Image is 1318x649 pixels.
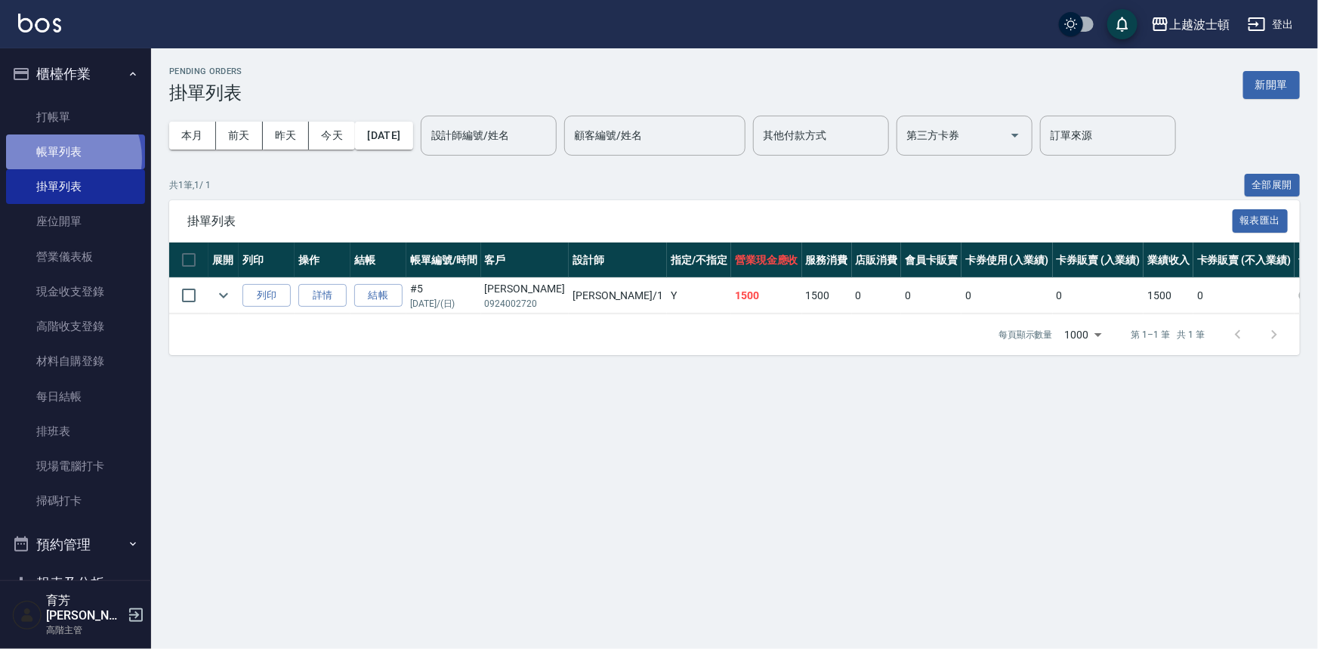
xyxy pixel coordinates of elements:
a: 排班表 [6,414,145,449]
th: 操作 [295,243,350,278]
th: 展開 [208,243,239,278]
button: 昨天 [263,122,310,150]
td: # 5 [406,278,481,314]
button: 報表及分析 [6,564,145,603]
th: 客戶 [481,243,569,278]
button: [DATE] [355,122,412,150]
th: 營業現金應收 [731,243,802,278]
div: 1000 [1059,314,1107,355]
button: 列印 [242,284,291,308]
button: expand row [212,284,235,307]
p: 共 1 筆, 1 / 1 [169,178,211,192]
h3: 掛單列表 [169,82,242,104]
a: 打帳單 [6,100,145,134]
th: 帳單編號/時間 [406,243,481,278]
td: 0 [961,278,1053,314]
a: 現金收支登錄 [6,274,145,309]
button: 櫃檯作業 [6,54,145,94]
th: 卡券使用 (入業績) [961,243,1053,278]
th: 業績收入 [1144,243,1193,278]
button: 結帳 [354,284,403,308]
td: 1500 [802,278,852,314]
td: 0 [1053,278,1144,314]
button: 本月 [169,122,216,150]
h2: Pending Orders [169,66,242,76]
th: 設計師 [569,243,667,278]
p: [DATE] / (日) [410,297,477,311]
p: 第 1–1 筆 共 1 筆 [1131,328,1205,341]
span: 掛單列表 [187,214,1233,229]
button: save [1107,9,1137,39]
th: 卡券販賣 (入業績) [1053,243,1144,278]
a: 營業儀表板 [6,240,145,274]
a: 材料自購登錄 [6,344,145,379]
a: 報表匯出 [1233,213,1289,227]
button: 上越波士頓 [1145,9,1236,40]
a: 詳情 [298,284,347,308]
button: 預約管理 [6,525,145,564]
td: Y [667,278,731,314]
th: 服務消費 [802,243,852,278]
a: 座位開單 [6,204,145,239]
button: 新開單 [1243,71,1300,99]
td: 1500 [731,278,802,314]
a: 每日結帳 [6,379,145,414]
td: 0 [852,278,902,314]
h5: 育芳[PERSON_NAME] [46,593,123,623]
img: Person [12,600,42,630]
th: 店販消費 [852,243,902,278]
p: 高階主管 [46,623,123,637]
p: 每頁顯示數量 [999,328,1053,341]
a: 新開單 [1243,77,1300,91]
td: 0 [1193,278,1295,314]
p: 0924002720 [485,297,565,311]
td: 0 [901,278,961,314]
a: 掛單列表 [6,169,145,204]
button: Open [1003,123,1027,147]
button: 前天 [216,122,263,150]
td: [PERSON_NAME] [481,278,569,314]
button: 全部展開 [1245,174,1301,197]
img: Logo [18,14,61,32]
button: 今天 [309,122,355,150]
div: 上越波士頓 [1169,15,1230,34]
th: 列印 [239,243,295,278]
th: 卡券販賣 (不入業績) [1193,243,1295,278]
a: 帳單列表 [6,134,145,169]
th: 會員卡販賣 [901,243,961,278]
a: 掃碼打卡 [6,484,145,518]
a: 現場電腦打卡 [6,449,145,484]
td: 1500 [1144,278,1193,314]
button: 登出 [1242,11,1300,39]
button: 報表匯出 [1233,209,1289,233]
th: 指定/不指定 [667,243,731,278]
a: 高階收支登錄 [6,309,145,344]
td: [PERSON_NAME] /1 [569,278,667,314]
th: 結帳 [350,243,406,278]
